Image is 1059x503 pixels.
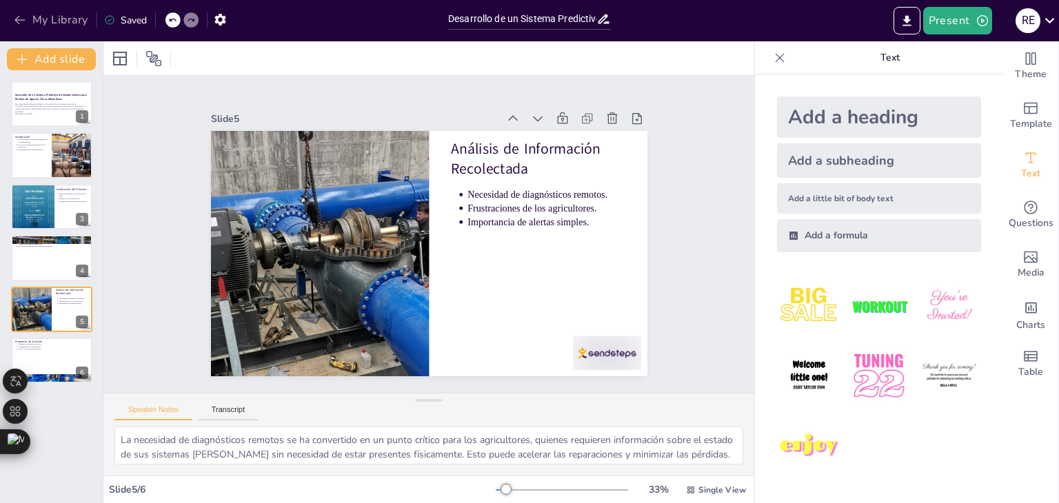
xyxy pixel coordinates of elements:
div: 1 [76,110,88,123]
img: 2.jpeg [847,274,911,338]
p: Esta presentación aborda el diseño y desarrollo de un sistema predictivo de mantenimiento para bo... [15,103,88,113]
p: Sostenibilidad de los recursos hídricos. [59,200,88,203]
div: Change the overall theme [1003,41,1058,91]
span: Theme [1015,67,1047,82]
span: Position [145,50,162,67]
div: Saved [104,14,147,27]
div: 1 [11,81,92,127]
div: 5 [11,287,92,332]
p: Importancia de alertas simples. [467,228,621,290]
span: Text [1021,166,1040,181]
textarea: La necesidad de diagnósticos remotos se ha convertido en un punto crítico para los agricultores, ... [114,427,743,464]
p: Frustraciones de los agricultores. [59,300,88,302]
div: 33 % [642,483,675,496]
input: Insert title [448,9,596,29]
p: Generated with [URL] [15,113,88,116]
div: 3 [11,184,92,229]
p: Necesidad de diagnósticos remotos. [476,202,630,264]
div: Get real-time input from your audience [1003,190,1058,240]
p: Introducción [15,134,48,138]
p: Selección de sensores adecuados. [18,243,88,245]
p: Sistema de monitoreo predictivo. [18,342,88,345]
div: Add a formula [777,219,981,252]
div: 6 [76,367,88,379]
img: 3.jpeg [917,274,981,338]
img: 5.jpeg [847,344,911,408]
img: 1.jpeg [777,274,841,338]
p: Frustraciones de los agricultores. [472,215,626,277]
p: La importancia de un sistema predictivo en la agricultura. [18,138,48,143]
div: 2 [11,132,92,178]
div: 4 [11,235,92,280]
div: Add a subheading [777,143,981,178]
div: Add a little bit of body text [777,183,981,214]
div: 2 [76,162,88,174]
strong: Desarrollo de un Sistema Predictivo de Mantenimiento para Bombas de Agua en Zonas Altoandinas [15,94,87,101]
p: Comunicación IoT para alertas. [18,345,88,348]
button: Export to PowerPoint [894,7,920,34]
div: 3 [76,213,88,225]
div: Add images, graphics, shapes or video [1003,240,1058,289]
p: El uso de tecnología avanzada para el monitoreo. [18,143,48,148]
div: Add text boxes [1003,141,1058,190]
span: Media [1018,265,1045,280]
button: My Library [10,9,94,31]
p: Análisis de Información Recolectada [56,288,88,296]
p: Importancia de alertas simples. [59,302,88,305]
p: Mejora de la calidad de vida. [59,197,88,200]
div: 4 [76,265,88,277]
p: Necesidad de diagnósticos remotos. [59,297,88,300]
button: Speaker Notes [114,405,192,420]
div: R E [1016,8,1040,33]
button: Transcript [198,405,259,420]
p: Propuesta de Solución [15,340,88,344]
img: 7.jpeg [777,414,841,478]
p: Justificación del Proyecto [56,187,88,192]
p: Desarrollo de una interfaz de usuario accesible. [18,245,88,248]
div: Add ready made slides [1003,91,1058,141]
div: Add a heading [777,96,981,138]
div: Slide 5 [255,50,532,152]
p: Diseño de un sistema de mantenimiento predictivo. [18,240,88,243]
p: Objetivos del Proyecto [15,237,88,241]
span: Single View [698,484,746,495]
p: Control sobre el riego agrícola. [18,348,88,351]
img: 4.jpeg [777,344,841,408]
button: Present [923,7,992,34]
span: Table [1018,365,1043,380]
p: Análisis de Información Recolectada [467,150,645,242]
button: R E [1016,7,1040,34]
img: 6.jpeg [917,344,981,408]
span: Questions [1009,216,1053,231]
p: Optimización de recursos hídricos. [18,148,48,151]
span: Charts [1016,318,1045,333]
div: 6 [11,338,92,383]
p: Impacto económico de las fallas en el riego. [59,192,88,197]
p: Text [791,41,989,74]
button: Add slide [7,48,96,70]
span: Template [1010,116,1052,132]
div: 5 [76,316,88,328]
div: Add a table [1003,339,1058,389]
div: Layout [109,48,131,70]
div: Add charts and graphs [1003,289,1058,339]
div: Slide 5 / 6 [109,483,496,496]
